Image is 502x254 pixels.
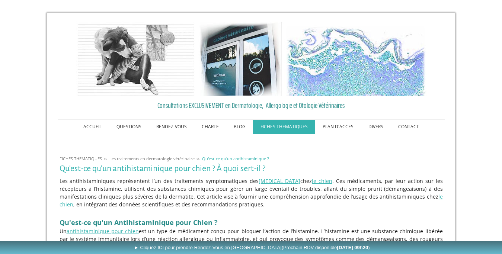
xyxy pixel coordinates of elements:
span: FICHES THEMATIQUES [60,156,102,161]
a: CONTACT [391,120,426,134]
span: Les traitements en dermatologie vétérinaire [109,156,195,161]
span: ► Cliquez ICI pour prendre Rendez-Vous en [GEOGRAPHIC_DATA] [134,245,370,250]
a: CHARTE [194,120,226,134]
a: FICHES THEMATIQUES [253,120,315,134]
a: BLOG [226,120,253,134]
a: le chien [312,177,332,184]
a: QUESTIONS [109,120,149,134]
a: [MEDICAL_DATA] [259,177,300,184]
a: RENDEZ-VOUS [149,120,194,134]
a: le chien [60,193,443,208]
a: PLAN D'ACCES [315,120,361,134]
p: Les antihistaminiques représentent l’un des traitements symptomatiques des chez . Ces médicaments... [60,177,443,208]
a: antihistaminique pour chien [67,228,139,235]
span: (Prochain RDV disponible ) [282,245,370,250]
a: Les traitements en dermatologie vétérinaire [108,156,196,161]
h1: Qu'est-ce qu'un antihistaminique pour chien ? À quoi sert-il ? [60,164,443,173]
a: DIVERS [361,120,391,134]
span: Qu'est-ce qu'un Antihistaminique pour Chien ? [60,218,218,227]
b: [DATE] 09h20 [337,245,368,250]
a: FICHES THEMATIQUES [58,156,104,161]
a: Consultations EXCLUSIVEMENT en Dermatologie, Allergologie et Otologie Vétérinaires [60,100,443,111]
a: Qu'est-ce qu'un antihistaminique ? [200,156,271,161]
a: ACCUEIL [76,120,109,134]
span: Qu'est-ce qu'un antihistaminique ? [202,156,269,161]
